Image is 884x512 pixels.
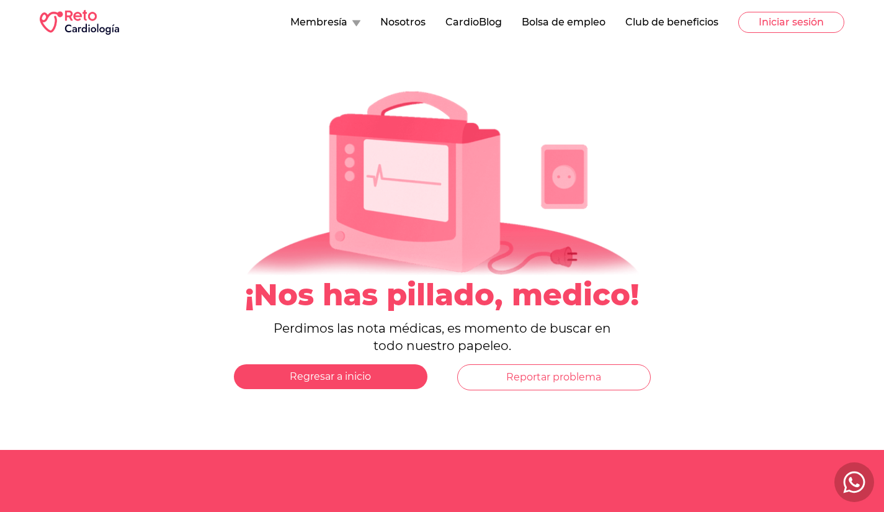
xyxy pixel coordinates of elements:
[234,364,427,390] a: Regresar a inicio
[522,15,605,30] button: Bolsa de empleo
[625,15,718,30] button: Club de beneficios
[738,12,844,33] button: Iniciar sesión
[40,10,119,35] img: RETO Cardio Logo
[380,15,426,30] button: Nosotros
[234,84,651,300] img: 404
[445,15,502,30] button: CardioBlog
[164,280,720,310] h1: ¡Nos has pillado, medico!
[290,15,360,30] button: Membresía
[264,320,621,354] p: Perdimos las nota médicas, es momento de buscar en todo nuestro papeleo.
[234,364,427,389] button: Regresar a inicio
[457,364,651,390] button: Reportar problema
